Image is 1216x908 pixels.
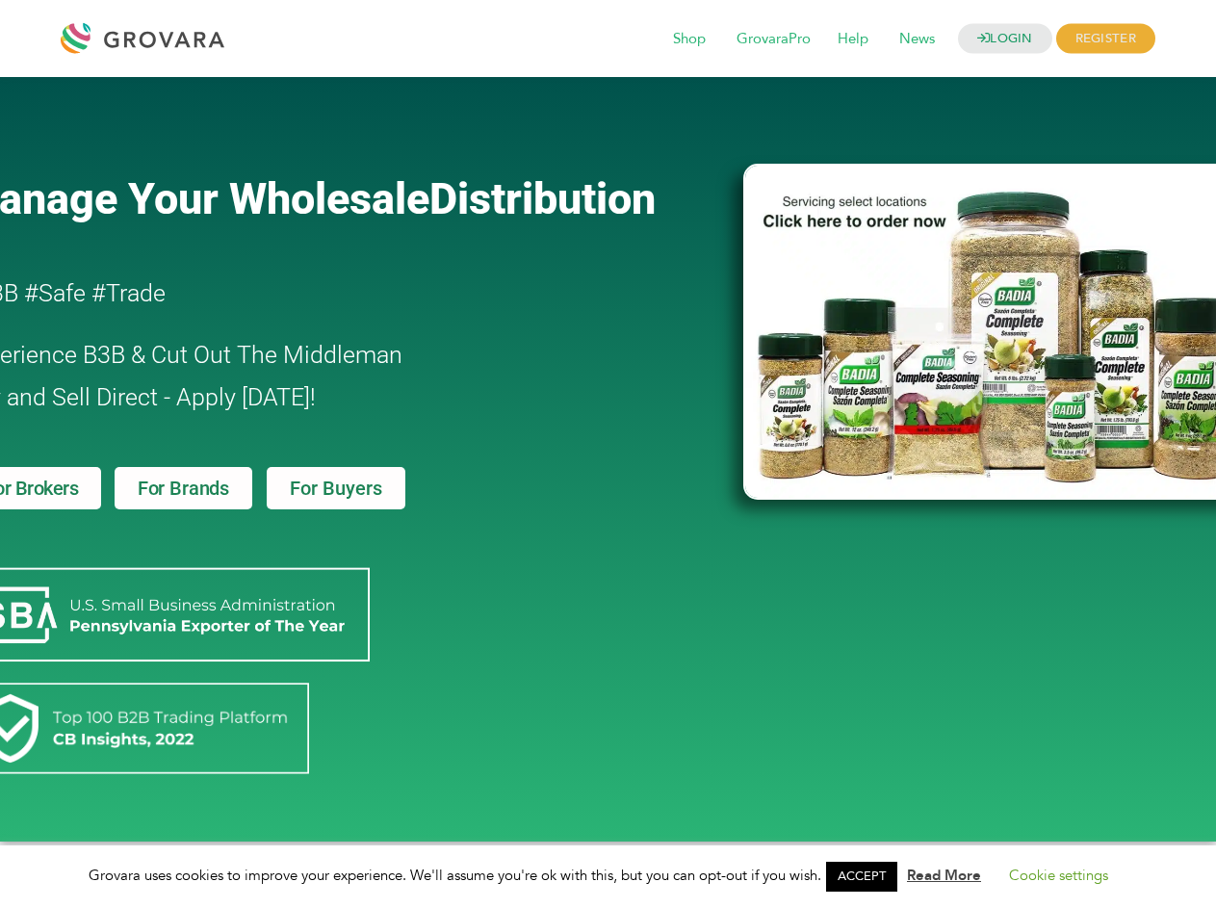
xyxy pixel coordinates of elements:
[886,29,948,50] a: News
[138,479,229,498] span: For Brands
[429,173,656,224] span: Distribution
[723,21,824,58] span: GrovaraPro
[824,21,882,58] span: Help
[907,866,981,885] a: Read More
[1009,866,1108,885] a: Cookie settings
[824,29,882,50] a: Help
[723,29,824,50] a: GrovaraPro
[886,21,948,58] span: News
[290,479,382,498] span: For Buyers
[267,467,405,509] a: For Buyers
[660,21,719,58] span: Shop
[89,866,1127,885] span: Grovara uses cookies to improve your experience. We'll assume you're ok with this, but you can op...
[826,862,897,892] a: ACCEPT
[115,467,252,509] a: For Brands
[660,29,719,50] a: Shop
[958,24,1052,54] a: LOGIN
[1056,24,1155,54] span: REGISTER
